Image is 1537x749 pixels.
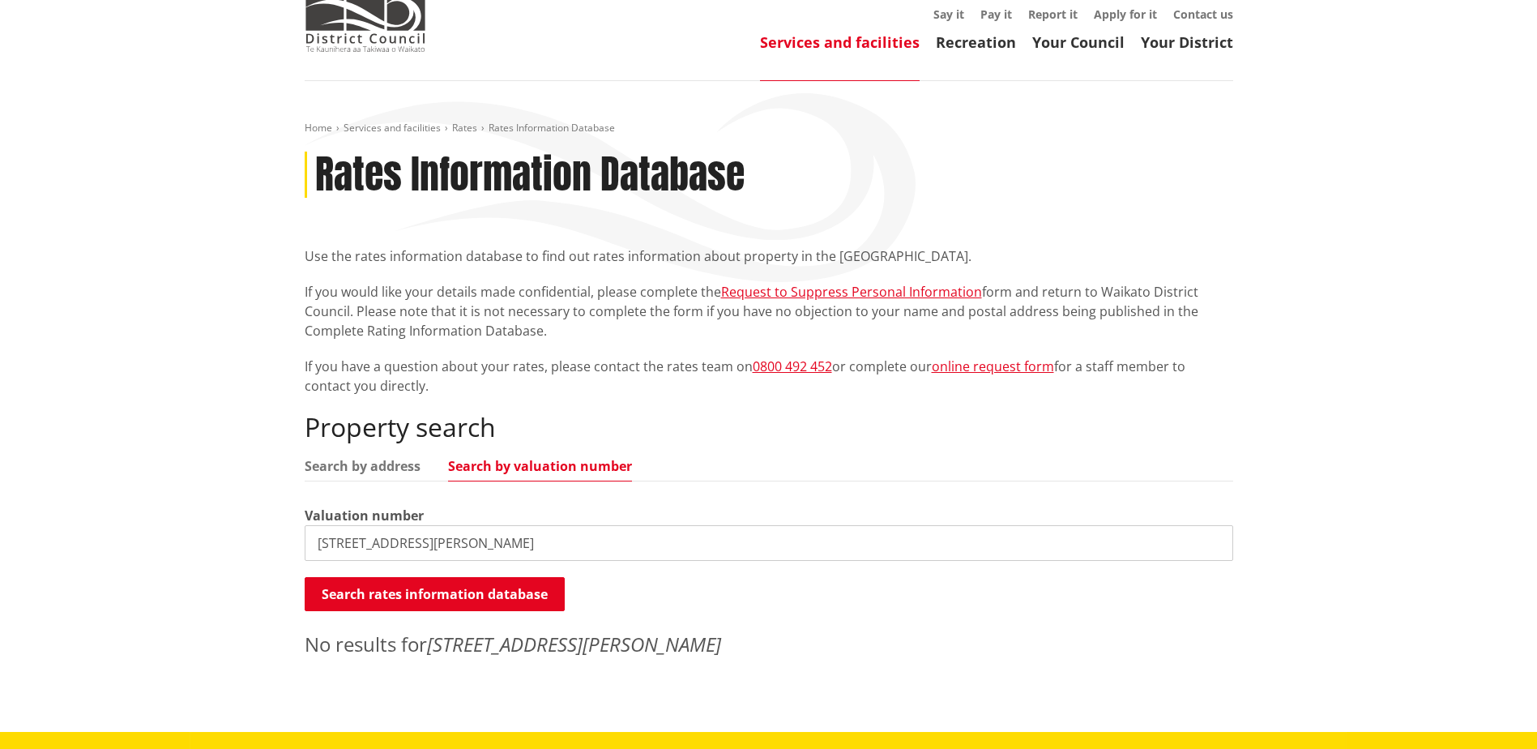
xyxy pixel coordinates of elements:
[1141,32,1233,52] a: Your District
[932,357,1054,375] a: online request form
[305,246,1233,266] p: Use the rates information database to find out rates information about property in the [GEOGRAPHI...
[489,121,615,135] span: Rates Information Database
[1094,6,1157,22] a: Apply for it
[1173,6,1233,22] a: Contact us
[305,630,1233,659] p: No results for
[753,357,832,375] a: 0800 492 452
[305,357,1233,396] p: If you have a question about your rates, please contact the rates team on or complete our for a s...
[305,412,1233,443] h2: Property search
[305,282,1233,340] p: If you would like your details made confidential, please complete the form and return to Waikato ...
[315,152,745,199] h1: Rates Information Database
[760,32,920,52] a: Services and facilities
[1462,681,1521,739] iframe: Messenger Launcher
[452,121,477,135] a: Rates
[305,577,565,611] button: Search rates information database
[448,460,632,473] a: Search by valuation number
[1028,6,1078,22] a: Report it
[936,32,1016,52] a: Recreation
[305,460,421,473] a: Search by address
[427,631,721,657] em: [STREET_ADDRESS][PERSON_NAME]
[721,283,982,301] a: Request to Suppress Personal Information
[305,121,332,135] a: Home
[933,6,964,22] a: Say it
[1032,32,1125,52] a: Your Council
[305,506,424,525] label: Valuation number
[305,525,1233,561] input: e.g. 03920/020.01A
[305,122,1233,135] nav: breadcrumb
[980,6,1012,22] a: Pay it
[344,121,441,135] a: Services and facilities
